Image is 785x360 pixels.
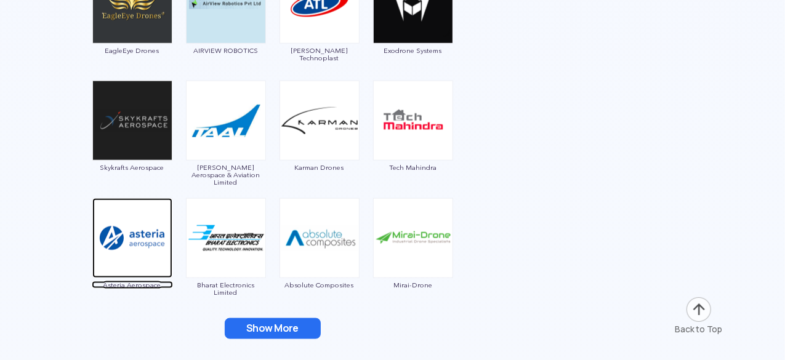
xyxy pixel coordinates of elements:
[92,47,173,54] span: EagleEye Drones
[279,232,360,289] a: Absolute Composites
[185,164,267,186] span: [PERSON_NAME] Aerospace & Aviation Limited
[279,164,360,171] span: Karman Drones
[372,114,454,171] a: Tech Mahindra
[92,114,173,171] a: Skykrafts Aerospace
[225,318,321,339] button: Show More
[92,81,172,161] img: ic_skykrafts.png
[675,323,722,335] div: Back to Top
[372,232,454,289] a: Mirai-Drone
[372,281,454,289] span: Mirai-Drone
[373,198,453,278] img: ic_mirai-drones.png
[185,114,267,186] a: [PERSON_NAME] Aerospace & Aviation Limited
[685,296,712,323] img: ic_arrow-up.png
[92,232,173,289] a: Asteria Aerospace
[185,281,267,296] span: Bharat Electronics Limited
[92,198,172,278] img: ic_asteria.png
[92,281,173,289] span: Asteria Aerospace
[372,164,454,171] span: Tech Mahindra
[186,81,266,161] img: ic_tanejaaerospace.png
[372,47,454,54] span: Exodrone Systems
[279,114,360,171] a: Karman Drones
[280,198,360,278] img: ic_absolutecomposites.png
[186,198,266,278] img: ic_bharatelectronics.png
[279,47,360,62] span: [PERSON_NAME] Technoplast
[280,81,360,161] img: img_karmandrones.png
[185,47,267,54] span: AIRVIEW ROBOTICS
[373,81,453,161] img: ic_techmahindra.png
[92,164,173,171] span: Skykrafts Aerospace
[279,281,360,289] span: Absolute Composites
[185,232,267,296] a: Bharat Electronics Limited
